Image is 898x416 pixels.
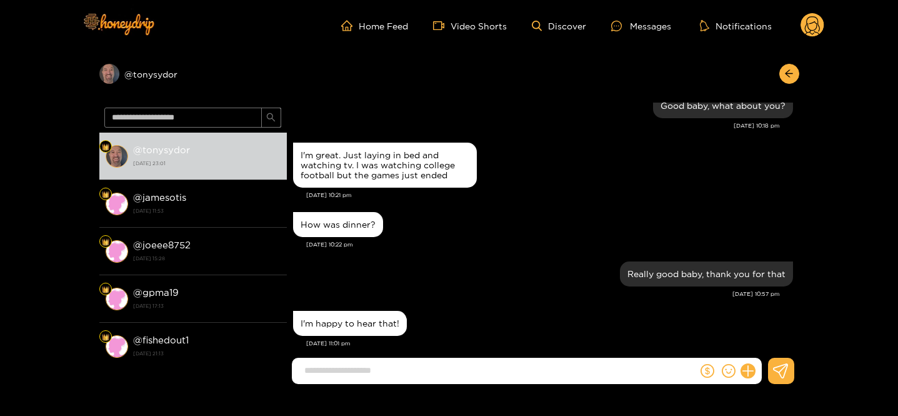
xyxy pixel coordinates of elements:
[784,69,794,79] span: arrow-left
[301,318,399,328] div: I'm happy to hear that!
[293,212,383,237] div: Sep. 27, 10:22 pm
[133,335,189,345] strong: @ fishedout1
[133,348,281,359] strong: [DATE] 21:13
[779,64,799,84] button: arrow-left
[301,150,469,180] div: I'm great. Just laying in bed and watching tv. I was watching college football but the games just...
[661,101,786,111] div: Good baby, what about you?
[261,108,281,128] button: search
[133,158,281,169] strong: [DATE] 23:01
[102,143,109,151] img: Fan Level
[133,240,191,250] strong: @ joeee8752
[133,300,281,312] strong: [DATE] 17:13
[306,191,793,200] div: [DATE] 10:21 pm
[133,145,190,155] strong: @ tonysydor
[701,364,714,378] span: dollar
[106,335,128,358] img: conversation
[133,192,186,203] strong: @ jamesotis
[627,269,786,279] div: Really good baby, thank you for that
[722,364,736,378] span: smile
[532,21,586,31] a: Discover
[102,191,109,198] img: Fan Level
[698,362,717,380] button: dollar
[106,193,128,215] img: conversation
[620,261,793,287] div: Sep. 27, 10:57 pm
[341,20,408,31] a: Home Feed
[293,290,780,298] div: [DATE] 10:57 pm
[106,145,128,168] img: conversation
[102,333,109,341] img: Fan Level
[696,19,776,32] button: Notifications
[102,286,109,293] img: Fan Level
[99,64,287,84] div: @tonysydor
[102,238,109,246] img: Fan Level
[306,240,793,249] div: [DATE] 10:22 pm
[133,253,281,264] strong: [DATE] 15:28
[293,121,780,130] div: [DATE] 10:18 pm
[306,339,793,348] div: [DATE] 11:01 pm
[611,19,671,33] div: Messages
[133,287,179,298] strong: @ gpma19
[106,240,128,263] img: conversation
[133,205,281,216] strong: [DATE] 11:53
[266,113,276,123] span: search
[433,20,451,31] span: video-camera
[106,288,128,310] img: conversation
[293,143,477,188] div: Sep. 27, 10:21 pm
[341,20,359,31] span: home
[433,20,507,31] a: Video Shorts
[301,220,376,230] div: How was dinner?
[293,311,407,336] div: Sep. 27, 11:01 pm
[653,93,793,118] div: Sep. 27, 10:18 pm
